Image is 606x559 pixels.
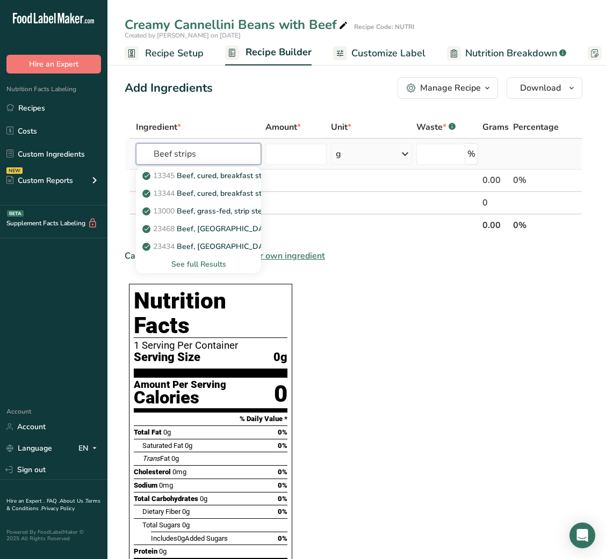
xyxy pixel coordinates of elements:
th: 0% [511,214,561,236]
a: Hire an Expert . [6,497,45,505]
div: Can't find your ingredient? [125,249,582,262]
span: 0% [278,442,287,450]
span: 0g [163,428,171,436]
span: Protein [134,547,157,555]
div: EN [78,442,101,455]
th: Net Totals [134,214,480,236]
div: 0.00 [482,174,509,187]
a: 23468Beef, [GEOGRAPHIC_DATA], imported, striploin, separable lean and fat, cooked, fast fried [136,220,261,238]
span: 23468 [153,224,175,234]
h1: Nutrition Facts [134,289,287,338]
div: See full Results [136,255,261,273]
span: Download [520,82,561,94]
span: 0g [171,454,179,462]
span: 0% [278,468,287,476]
button: Manage Recipe [398,77,498,99]
a: 13345Beef, cured, breakfast strips, cooked [136,167,261,185]
a: Terms & Conditions . [6,497,100,512]
span: Customize Label [351,46,425,61]
a: About Us . [60,497,85,505]
span: Cholesterol [134,468,171,476]
span: Total Fat [134,428,162,436]
span: 13344 [153,188,175,198]
span: Ingredient [136,121,181,134]
span: 0g [159,547,167,555]
div: 1 Serving Per Container [134,340,287,351]
span: 0% [278,507,287,516]
span: 0% [278,495,287,503]
div: Creamy Cannellini Beans with Beef [125,15,350,34]
div: Open Intercom Messenger [569,523,595,548]
div: 0 [274,380,287,408]
span: Grams [482,121,509,134]
input: Add Ingredient [136,143,261,165]
div: Manage Recipe [420,82,481,94]
span: Total Carbohydrates [134,495,198,503]
span: 0g [200,495,207,503]
span: Dietary Fiber [142,507,181,516]
span: 13000 [153,206,175,216]
span: 0mg [159,481,173,489]
a: Privacy Policy [41,505,75,512]
a: Recipe Setup [125,41,204,65]
span: 0mg [172,468,186,476]
span: 0% [278,534,287,542]
span: 0g [182,521,190,529]
div: 0% [513,174,559,187]
div: Waste [416,121,456,134]
span: Saturated Fat [142,442,183,450]
span: Includes Added Sugars [151,534,228,542]
div: Recipe Code: NUTRI [354,22,414,32]
p: Beef, cured, breakfast strips, cooked [145,170,302,181]
a: Language [6,439,52,458]
a: FAQ . [47,497,60,505]
span: 0g [185,442,192,450]
button: Hire an Expert [6,55,101,73]
span: 0g [273,351,287,364]
span: Percentage [513,121,559,134]
span: Unit [331,121,351,134]
span: Recipe Builder [246,45,312,60]
span: Total Sugars [142,521,181,529]
a: Nutrition Breakdown [447,41,566,65]
div: Amount Per Serving [134,380,226,390]
div: BETA [7,210,24,217]
div: Custom Reports [6,175,73,186]
span: Nutrition Breakdown [465,46,557,61]
p: Beef, grass-fed, strip steaks, lean only, raw [145,205,326,217]
p: Beef, cured, breakfast strips, raw or unheated [145,188,335,199]
div: g [336,148,341,160]
a: Customize Label [333,41,425,65]
a: 13344Beef, cured, breakfast strips, raw or unheated [136,185,261,202]
span: Fat [142,454,170,462]
section: % Daily Value * [134,413,287,425]
div: Powered By FoodLabelMaker © 2025 All Rights Reserved [6,529,101,542]
span: 0g [177,534,185,542]
div: See full Results [145,259,252,270]
span: 0% [278,428,287,436]
div: 0 [482,196,509,209]
div: NEW [6,167,23,174]
span: Amount [265,121,301,134]
div: Calories [134,390,226,406]
a: Recipe Builder [225,40,312,66]
th: 0.00 [480,214,511,236]
span: Sodium [134,481,157,489]
span: 13345 [153,171,175,181]
div: Add Ingredients [125,79,213,97]
button: Download [507,77,582,99]
a: 13000Beef, grass-fed, strip steaks, lean only, raw [136,202,261,220]
i: Trans [142,454,160,462]
span: Serving Size [134,351,200,364]
span: Add your own ingredient [228,249,325,262]
span: 0% [278,481,287,489]
a: 23434Beef, [GEOGRAPHIC_DATA], imported, striploin, separable lean only, raw [136,238,261,255]
span: 23434 [153,241,175,252]
span: Recipe Setup [145,46,204,61]
span: 0g [182,507,190,516]
span: Created by [PERSON_NAME] on [DATE] [125,31,241,40]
